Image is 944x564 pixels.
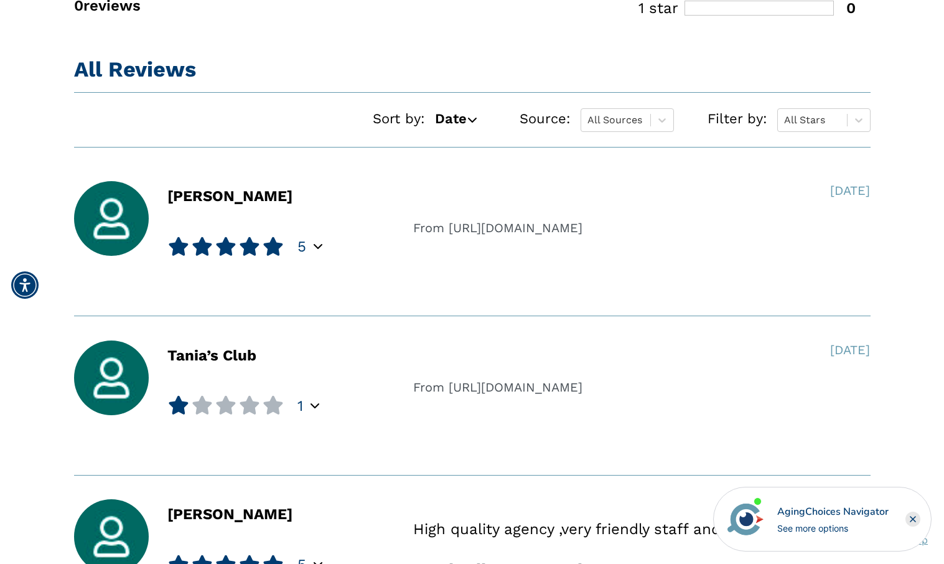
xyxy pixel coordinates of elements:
span: 5 [297,237,306,256]
span: Source: [520,111,571,126]
div: [PERSON_NAME] [167,189,292,256]
span: Sort by: [373,111,425,126]
span: Filter by: [708,111,767,126]
div: 1 star [632,1,685,16]
div: 0 [834,1,856,16]
div: [DATE] [830,341,870,359]
img: avatar [724,498,767,540]
span: 1 [297,397,303,415]
div: High quality agency ,very friendly staff and services!!! [413,518,870,540]
img: user_avatar.jpg [74,341,149,415]
div: Accessibility Menu [11,271,39,299]
div: Close [905,512,920,527]
span: Date [435,108,467,129]
div: Popover trigger [311,398,319,413]
div: [DATE] [830,181,870,200]
div: Tania’s Club [167,348,256,415]
div: Popover trigger [314,239,322,254]
div: From [URL][DOMAIN_NAME] [413,219,870,237]
div: From [URL][DOMAIN_NAME] [413,378,870,397]
img: user_avatar.jpg [74,181,149,256]
div: AgingChoices Navigator [777,504,889,519]
div: See more options [777,522,889,535]
h1: All Reviews [74,57,871,82]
